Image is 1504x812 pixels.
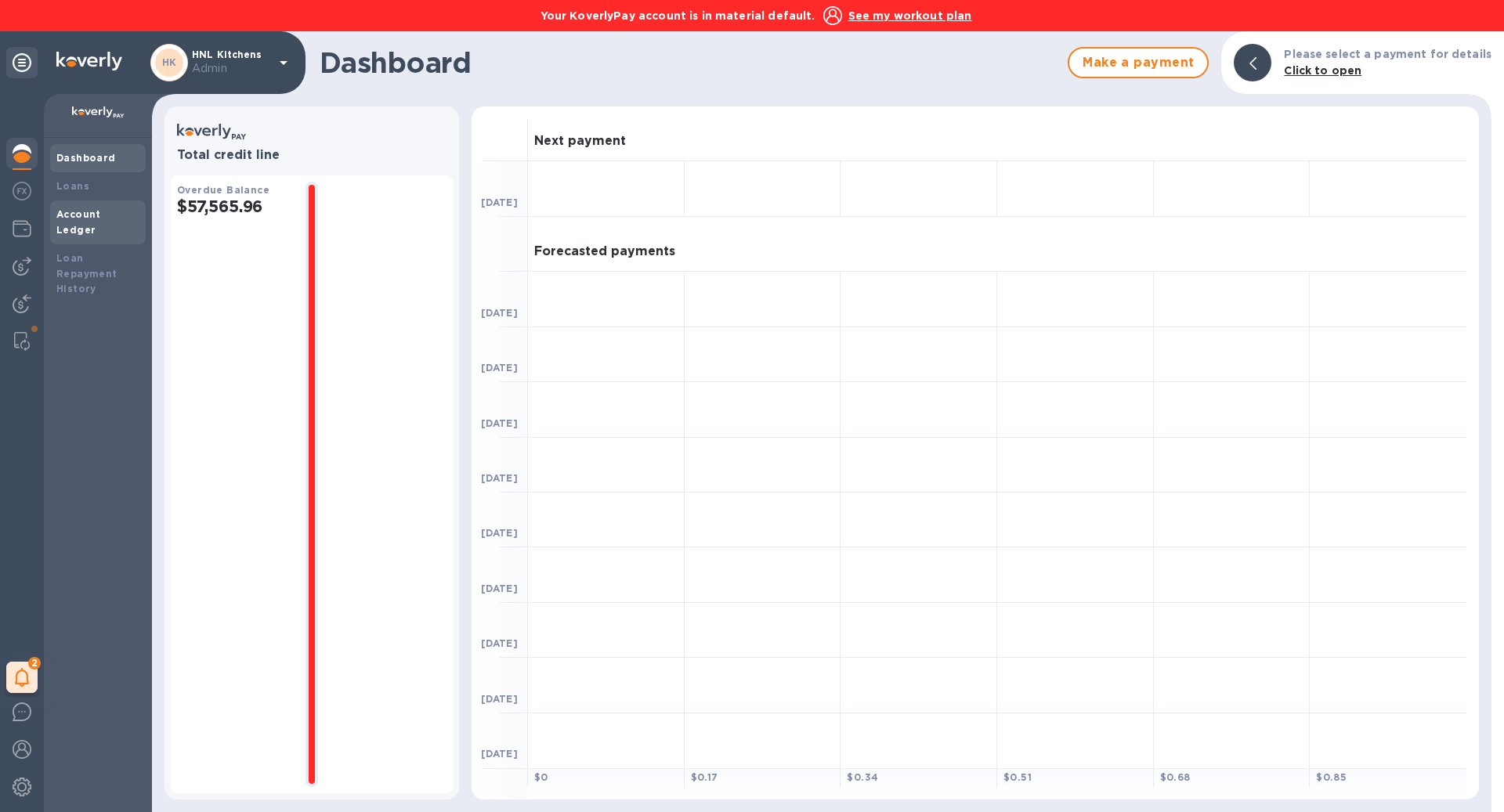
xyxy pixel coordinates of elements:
[481,472,518,484] b: [DATE]
[848,9,972,22] u: See my workout plan
[320,46,1060,79] h1: Dashboard
[56,180,89,192] b: Loans
[691,771,718,783] b: $ 0.17
[534,134,626,149] h3: Next payment
[1082,53,1195,72] span: Make a payment
[1284,48,1491,60] b: Please select a payment for details
[847,771,878,783] b: $ 0.34
[534,771,548,783] b: $ 0
[1316,771,1347,783] b: $ 0.85
[481,637,518,649] b: [DATE]
[1003,771,1032,783] b: $ 0.51
[481,307,518,319] b: [DATE]
[534,244,675,259] h3: Forecasted payments
[192,60,270,77] p: Admin
[481,527,518,539] b: [DATE]
[28,657,41,669] span: 2
[56,252,117,295] b: Loan Repayment History
[162,56,177,68] b: HK
[481,197,518,208] b: [DATE]
[1068,47,1209,78] button: Make a payment
[192,49,270,77] p: HNL Kitchens
[13,219,31,238] img: Wallets
[540,9,815,22] b: Your KoverlyPay account is in material default.
[56,152,116,164] b: Dashboard
[6,47,38,78] div: Unpin categories
[13,182,31,200] img: Foreign exchange
[177,148,446,163] h3: Total credit line
[1160,771,1191,783] b: $ 0.68
[481,362,518,374] b: [DATE]
[177,197,293,216] h2: $57,565.96
[481,748,518,760] b: [DATE]
[481,417,518,429] b: [DATE]
[1284,64,1361,77] b: Click to open
[56,52,122,70] img: Logo
[56,208,101,236] b: Account Ledger
[177,184,269,196] b: Overdue Balance
[481,583,518,594] b: [DATE]
[481,693,518,705] b: [DATE]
